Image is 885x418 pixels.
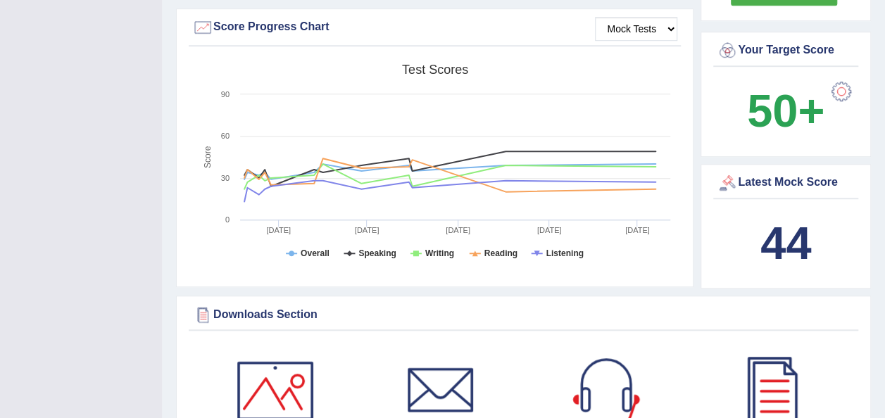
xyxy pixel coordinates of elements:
[301,248,329,258] tspan: Overall
[747,85,824,137] b: 50+
[402,63,468,77] tspan: Test scores
[717,172,855,194] div: Latest Mock Score
[355,226,379,234] tspan: [DATE]
[221,90,230,99] text: 90
[266,226,291,234] tspan: [DATE]
[192,304,855,325] div: Downloads Section
[484,248,517,258] tspan: Reading
[537,226,562,234] tspan: [DATE]
[446,226,470,234] tspan: [DATE]
[625,226,650,234] tspan: [DATE]
[192,17,677,38] div: Score Progress Chart
[225,215,230,224] text: 0
[358,248,396,258] tspan: Speaking
[760,217,811,269] b: 44
[717,40,855,61] div: Your Target Score
[425,248,454,258] tspan: Writing
[221,132,230,140] text: 60
[221,174,230,182] text: 30
[203,146,213,168] tspan: Score
[546,248,584,258] tspan: Listening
